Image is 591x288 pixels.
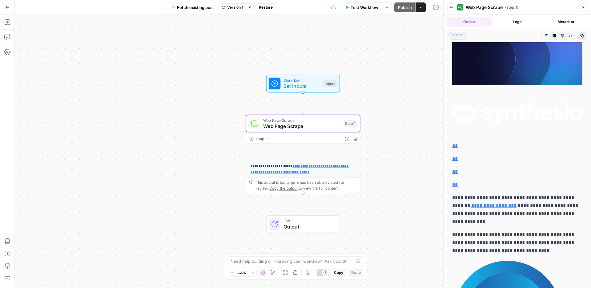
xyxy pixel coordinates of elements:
span: Restore [259,5,273,10]
button: Version 1 [219,3,246,11]
span: Paste [351,270,361,275]
div: EndOutput [246,215,360,233]
span: Version 1 [227,5,243,10]
span: ( step_1 ) [505,5,518,10]
span: Workflow [283,77,320,83]
div: This output is too large & has been abbreviated for review. to view the full content. [256,179,357,191]
span: Web Page Scrape [466,4,503,10]
div: Inputs [323,80,336,87]
g: Edge from step_1 to end [302,193,304,215]
button: Output [446,17,492,27]
span: 120% [238,270,247,275]
span: Output [283,223,334,230]
g: Edge from start to step_1 [302,93,304,114]
button: Paste [348,269,363,277]
button: Publish [394,2,416,12]
div: Step 1 [344,120,357,127]
div: Output [256,136,340,142]
div: WorkflowSet InputsInputs [246,75,360,93]
span: string [448,32,467,40]
span: Set Inputs [283,82,320,90]
span: Test Workflow [351,4,378,10]
button: Copy [332,269,346,277]
button: Restore [256,3,275,11]
span: End [283,218,334,224]
span: Publish [398,4,412,10]
button: Logs [494,17,540,27]
button: Test Workflow [341,2,382,12]
span: Web Page Scrape [263,117,341,123]
button: Metadata [543,17,589,27]
span: Copy [334,270,343,275]
span: Copy the output [269,186,297,190]
span: Web Page Scrape [263,122,341,130]
span: Fetch existing post [177,4,214,10]
button: Fetch existing post [168,2,218,12]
